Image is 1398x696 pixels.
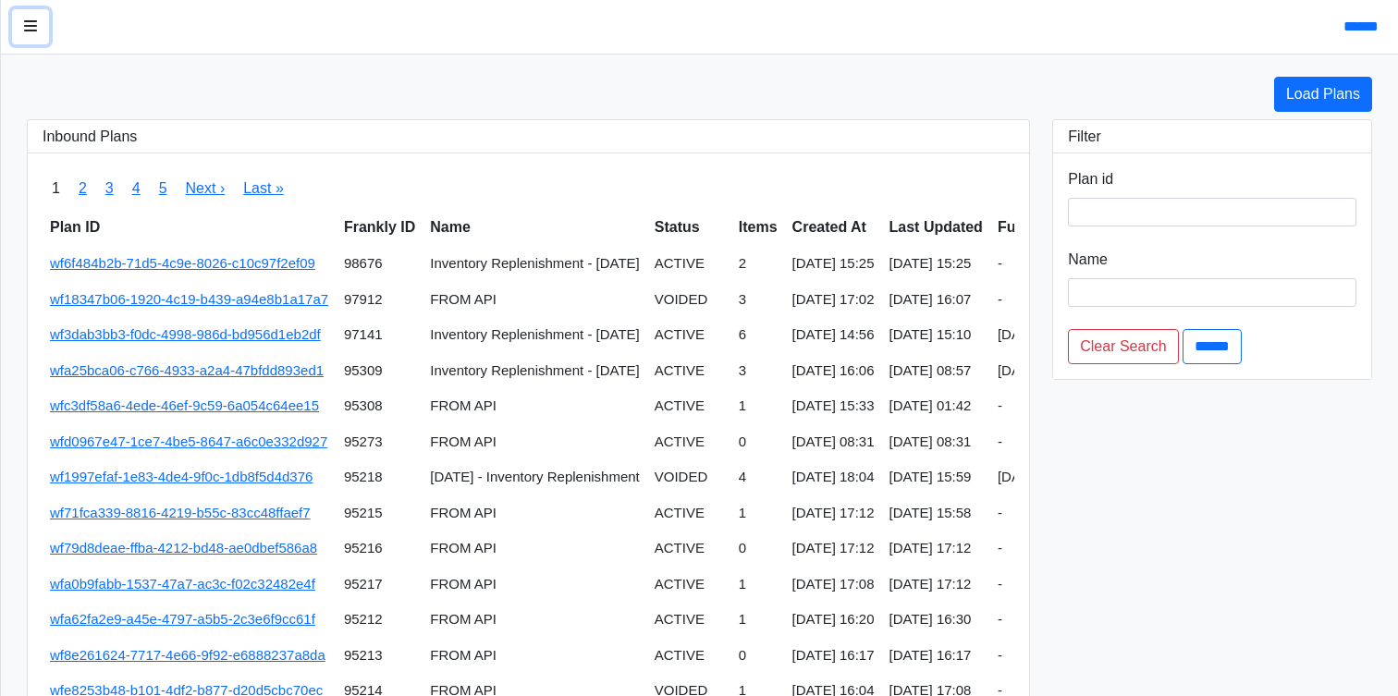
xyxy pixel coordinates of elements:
td: [DATE] 16:07 [990,353,1211,389]
td: FROM API [423,531,646,567]
a: Next › [186,180,226,196]
td: ACTIVE [647,424,731,460]
td: [DATE] 08:57 [882,353,990,389]
td: 95215 [337,495,423,531]
td: [DATE] 16:30 [882,602,990,638]
td: [DATE] 01:42 [882,388,990,424]
td: [DATE] 08:31 [882,424,990,460]
td: [DATE] 15:25 [882,246,990,282]
td: [DATE] 17:12 [882,531,990,567]
td: Inventory Replenishment - [DATE] [423,353,646,389]
a: wf1997efaf-1e83-4de4-9f0c-1db8f5d4d376 [50,469,313,484]
td: - [990,246,1211,282]
td: [DATE] 16:17 [785,638,882,674]
td: [DATE] 16:20 [785,602,882,638]
a: wfd0967e47-1ce7-4be5-8647-a6c0e332d927 [50,433,327,449]
td: 3 [731,282,785,318]
a: wfa0b9fabb-1537-47a7-ac3c-f02c32482e4f [50,576,315,592]
td: FROM API [423,495,646,531]
td: FROM API [423,567,646,603]
td: 95308 [337,388,423,424]
td: 1 [731,495,785,531]
a: wfc3df58a6-4ede-46ef-9c59-6a054c64ee15 [50,397,319,413]
a: wf8e261624-7717-4e66-9f92-e6888237a8da [50,647,325,663]
td: VOIDED [647,282,731,318]
td: 97141 [337,317,423,353]
nav: pager [43,168,1014,209]
td: [DATE] 17:12 [882,567,990,603]
td: 0 [731,531,785,567]
td: 1 [731,567,785,603]
a: wfa62fa2e9-a45e-4797-a5b5-2c3e6f9cc61f [50,611,315,627]
th: Name [423,209,646,246]
td: ACTIVE [647,567,731,603]
td: 3 [731,353,785,389]
h3: Filter [1068,128,1356,145]
td: FROM API [423,638,646,674]
a: wf18347b06-1920-4c19-b439-a94e8b1a17a7 [50,291,328,307]
a: wf79d8deae-ffba-4212-bd48-ae0dbef586a8 [50,540,317,556]
th: Plan ID [43,209,337,246]
td: ACTIVE [647,388,731,424]
label: Name [1068,249,1108,271]
td: FROM API [423,388,646,424]
a: wf6f484b2b-71d5-4c9e-8026-c10c97f2ef09 [50,255,315,271]
a: 2 [79,180,87,196]
td: 97912 [337,282,423,318]
td: - [990,638,1211,674]
td: - [990,567,1211,603]
td: [DATE] 15:10 [882,317,990,353]
td: [DATE] 08:31 [785,424,882,460]
td: FROM API [423,424,646,460]
td: [DATE] 16:17 [882,638,990,674]
td: FROM API [423,602,646,638]
td: 0 [731,424,785,460]
a: Last » [243,180,284,196]
td: [DATE] 15:59 [882,459,990,495]
td: ACTIVE [647,602,731,638]
th: Created At [785,209,882,246]
th: Last Updated [882,209,990,246]
td: ACTIVE [647,531,731,567]
td: ACTIVE [647,317,731,353]
td: [DATE] 15:25 [785,246,882,282]
th: Items [731,209,785,246]
td: [DATE] 14:56 [990,317,1211,353]
td: ACTIVE [647,246,731,282]
td: [DATE] 17:08 [785,567,882,603]
a: wfa25bca06-c766-4933-a2a4-47bfdd893ed1 [50,362,324,378]
td: 0 [731,638,785,674]
a: Clear Search [1068,329,1178,364]
a: 4 [132,180,141,196]
td: 95213 [337,638,423,674]
td: 95273 [337,424,423,460]
a: wf71fca339-8816-4219-b55c-83cc48ffaef7 [50,505,311,520]
a: Load Plans [1274,77,1372,112]
td: [DATE] 17:02 [785,282,882,318]
td: [DATE] 16:07 [882,282,990,318]
td: - [990,602,1211,638]
td: [DATE] 17:12 [785,531,882,567]
td: 95216 [337,531,423,567]
td: [DATE] 18:04 [785,459,882,495]
td: ACTIVE [647,638,731,674]
h3: Inbound Plans [43,128,1014,145]
th: Frankly ID [337,209,423,246]
td: 95217 [337,567,423,603]
td: [DATE] 14:56 [785,317,882,353]
th: Status [647,209,731,246]
td: [DATE] 15:33 [785,388,882,424]
td: Inventory Replenishment - [DATE] [423,317,646,353]
td: 2 [731,246,785,282]
td: ACTIVE [647,495,731,531]
label: Plan id [1068,168,1113,190]
td: FROM API [423,282,646,318]
td: ACTIVE [647,353,731,389]
td: - [990,388,1211,424]
td: Inventory Replenishment - [DATE] [423,246,646,282]
td: [DATE] 15:58 [882,495,990,531]
td: - [990,495,1211,531]
td: [DATE] - Inventory Replenishment [423,459,646,495]
td: [DATE] 16:06 [785,353,882,389]
a: 3 [105,180,114,196]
